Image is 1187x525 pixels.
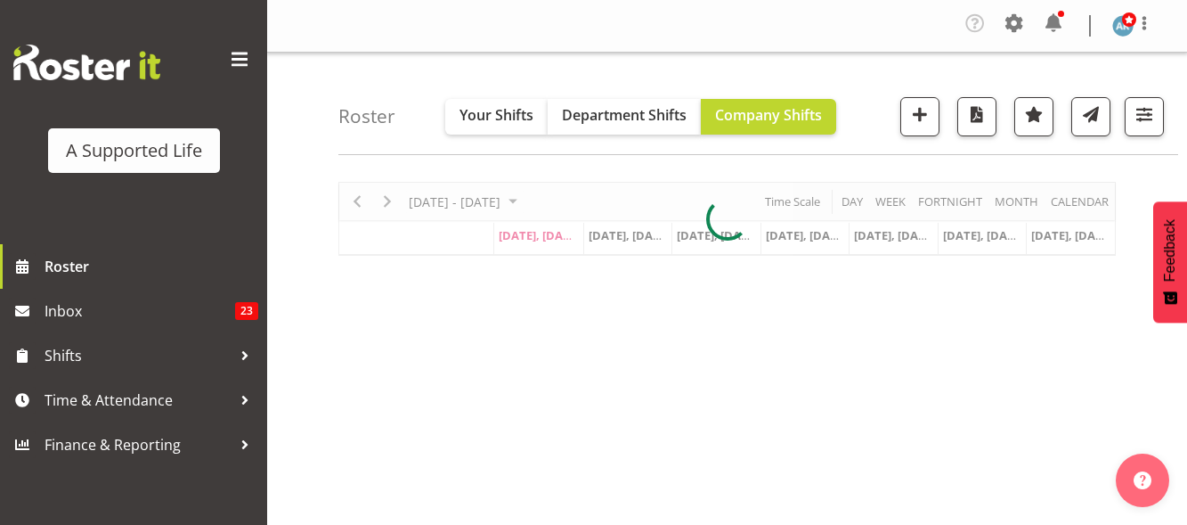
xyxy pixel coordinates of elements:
img: help-xxl-2.png [1134,472,1151,489]
button: Highlight an important date within the roster. [1014,97,1053,136]
button: Add a new shift [900,97,939,136]
span: Finance & Reporting [45,431,232,458]
span: Inbox [45,298,235,324]
span: Department Shifts [562,105,687,125]
span: Company Shifts [715,105,822,125]
span: Shifts [45,342,232,369]
span: Time & Attendance [45,387,232,414]
div: A Supported Life [66,137,202,164]
button: Download a PDF of the roster according to the set date range. [957,97,996,136]
button: Company Shifts [701,99,836,135]
button: Send a list of all shifts for the selected filtered period to all rostered employees. [1071,97,1110,136]
img: alice-kendall5838.jpg [1112,15,1134,37]
img: Rosterit website logo [13,45,160,80]
h4: Roster [338,106,395,127]
button: Filter Shifts [1125,97,1164,136]
span: Feedback [1162,219,1178,282]
button: Feedback - Show survey [1153,201,1187,323]
span: 23 [235,302,258,320]
button: Department Shifts [548,99,701,135]
span: Roster [45,253,258,280]
button: Your Shifts [445,99,548,135]
span: Your Shifts [459,105,533,125]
